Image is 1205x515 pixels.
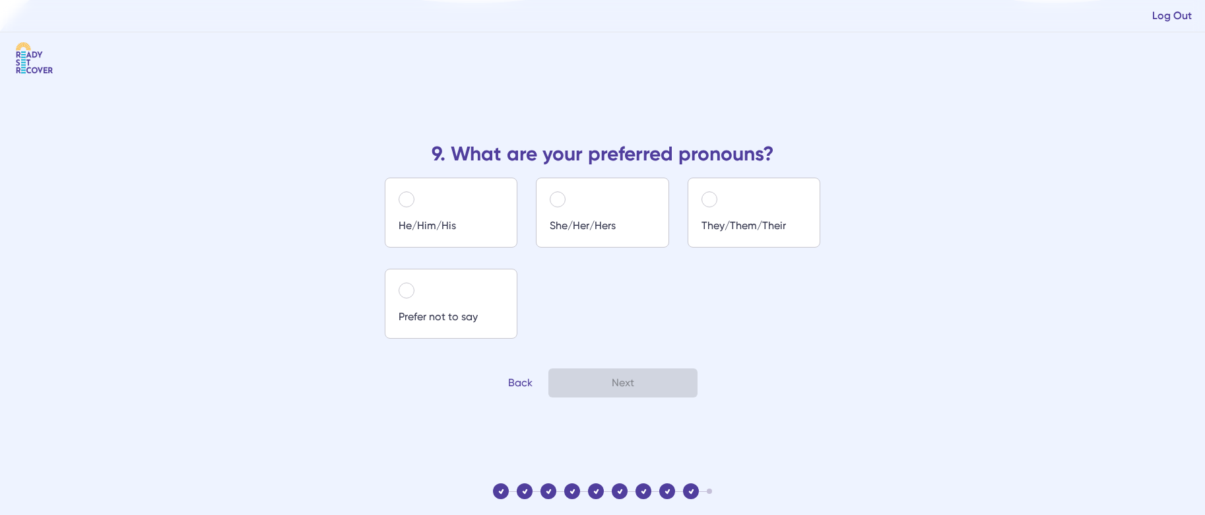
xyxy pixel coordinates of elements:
div: Back [508,375,533,391]
div: Prefer not to say [399,309,478,325]
div: He/Him/His [399,218,456,234]
img: Logo [16,42,53,74]
div: She/Her/Hers [550,218,616,234]
div: They/Them/Their [701,218,786,234]
div: 9. What are your preferred pronouns? [385,143,820,164]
